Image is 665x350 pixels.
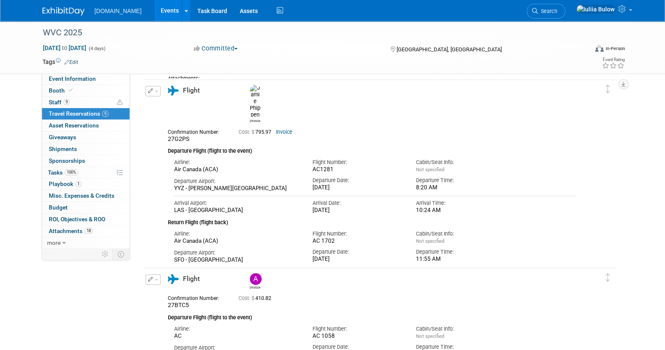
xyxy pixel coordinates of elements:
[250,85,260,118] img: Jamie Phippen
[42,167,130,178] a: Tasks100%
[276,129,292,135] a: Invoice
[42,132,130,143] a: Giveaways
[250,273,262,285] img: Andrew Muise
[174,249,300,257] div: Departure Airport:
[238,295,255,301] span: Cost: $
[312,248,403,256] div: Departure Date:
[312,333,403,340] div: AC 1058
[42,225,130,237] a: Attachments18
[95,8,142,14] span: [DOMAIN_NAME]
[42,85,130,96] a: Booth
[250,118,260,123] div: Jamie Phippen
[312,230,403,238] div: Flight Number:
[42,97,130,108] a: Staff9
[606,85,610,93] i: Click and drag to move item
[174,325,300,333] div: Airline:
[174,207,300,214] div: LAS - [GEOGRAPHIC_DATA]
[102,111,109,117] span: 9
[174,178,300,185] div: Departure Airport:
[605,45,625,52] div: In-Person
[248,273,262,289] div: Andrew Muise
[49,146,77,152] span: Shipments
[65,169,78,175] span: 100%
[168,127,226,135] div: Confirmation Number:
[42,155,130,167] a: Sponsorships
[312,166,403,173] div: AC1281
[168,309,577,322] div: Departure Flight (flight to the event)
[312,256,403,263] div: [DATE]
[112,249,130,260] td: Toggle Event Tabs
[168,274,179,284] i: Flight
[416,199,507,207] div: Arrival Time:
[238,129,275,135] span: 795.97
[49,110,109,117] span: Travel Reservations
[416,167,444,172] span: Not specified
[238,129,255,135] span: Cost: $
[174,185,300,192] div: YYZ - [PERSON_NAME][GEOGRAPHIC_DATA]
[48,169,78,176] span: Tasks
[538,44,625,56] div: Event Format
[174,166,300,173] div: Air Canada (ACA)
[168,143,577,155] div: Departure Flight (flight to the event)
[576,5,615,14] img: Iuliia Bulow
[168,214,577,227] div: Return Flight (flight back)
[88,46,106,51] span: (4 days)
[64,59,78,65] a: Edit
[601,58,624,62] div: Event Rating
[47,239,61,246] span: more
[98,249,113,260] td: Personalize Event Tab Strip
[174,257,300,264] div: SFO - [GEOGRAPHIC_DATA]
[191,44,241,53] button: Committed
[49,99,70,106] span: Staff
[416,248,507,256] div: Departure Time:
[312,159,403,166] div: Flight Number:
[40,25,575,40] div: WVC 2025
[69,88,73,93] i: Booth reservation complete
[42,178,130,190] a: Playbook1
[183,275,200,283] span: Flight
[312,177,403,184] div: Departure Date:
[168,302,189,308] span: 27BTC5
[49,192,114,199] span: Misc. Expenses & Credits
[416,325,507,333] div: Cabin/Seat Info:
[49,122,99,129] span: Asset Reservations
[174,159,300,166] div: Airline:
[49,157,85,164] span: Sponsorships
[42,73,130,85] a: Event Information
[49,204,68,211] span: Budget
[168,293,226,302] div: Confirmation Number:
[49,180,82,187] span: Playbook
[75,181,82,187] span: 1
[538,8,557,14] span: Search
[416,230,507,238] div: Cabin/Seat Info:
[85,228,93,234] span: 18
[168,75,577,82] div: Attachments:
[312,199,403,207] div: Arrival Date:
[174,230,300,238] div: Airline:
[42,237,130,249] a: more
[312,238,403,245] div: AC 1702
[42,202,130,213] a: Budget
[606,273,610,282] i: Click and drag to move item
[416,177,507,184] div: Departure Time:
[416,159,507,166] div: Cabin/Seat Info:
[64,99,70,105] span: 9
[183,87,200,94] span: Flight
[250,285,260,289] div: Andrew Muise
[42,214,130,225] a: ROI, Objectives & ROO
[416,207,507,214] div: 10:24 AM
[527,4,565,19] a: Search
[416,256,507,263] div: 11:55 AM
[312,207,403,214] div: [DATE]
[416,238,444,244] span: Not specified
[42,120,130,131] a: Asset Reservations
[42,190,130,202] a: Misc. Expenses & Credits
[174,238,300,245] div: Air Canada (ACA)
[168,135,189,142] span: 27G2PS
[42,7,85,16] img: ExhibitDay
[168,86,179,95] i: Flight
[312,184,403,191] div: [DATE]
[248,85,262,123] div: Jamie Phippen
[117,99,123,106] span: Potential Scheduling Conflict -- at least one attendee is tagged in another overlapping event.
[49,75,96,82] span: Event Information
